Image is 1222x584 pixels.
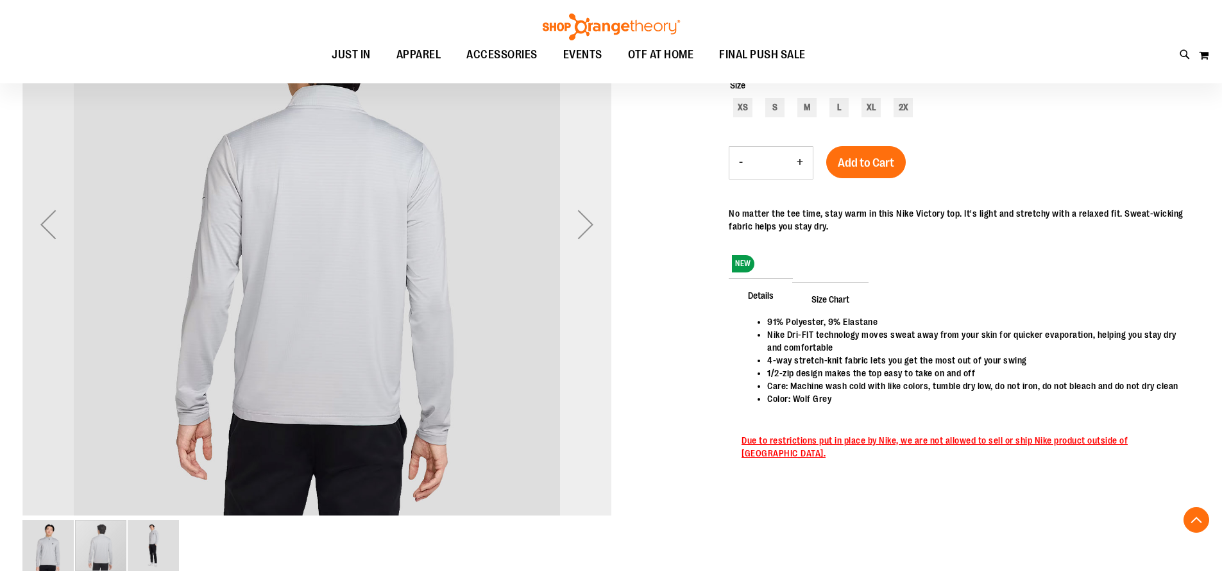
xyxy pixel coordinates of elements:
[541,13,682,40] img: Shop Orangetheory
[128,520,179,571] img: Nike Dri-FIT Half-Zip
[1184,507,1209,533] button: Back To Top
[894,98,913,117] div: 2X
[742,435,1128,458] span: Due to restrictions put in place by Nike, we are not allowed to sell or ship Nike product outside...
[563,40,602,69] span: EVENTS
[752,147,787,178] input: Product quantity
[719,40,806,69] span: FINAL PUSH SALE
[729,207,1200,233] div: No matter the tee time, stay warm in this Nike Victory top. It's light and stretchy with a relaxe...
[396,40,441,69] span: APPAREL
[628,40,694,69] span: OTF AT HOME
[838,156,894,170] span: Add to Cart
[384,40,454,69] a: APPAREL
[767,315,1187,328] li: 91% Polyester, 9% Elastane
[787,147,813,179] button: Increase product quantity
[22,520,74,571] img: Nike Dri-FIT Half-Zip
[729,147,752,179] button: Decrease product quantity
[319,40,384,70] a: JUST IN
[729,278,793,312] span: Details
[767,392,1187,405] li: Color: Wolf Grey
[767,367,1187,380] li: 1/2-zip design makes the top easy to take on and off
[767,328,1187,354] li: Nike Dri-FIT technology moves sweat away from your skin for quicker evaporation, helping you stay...
[75,519,128,572] div: image 2 of 3
[733,98,752,117] div: XS
[765,98,785,117] div: S
[332,40,371,69] span: JUST IN
[732,255,754,272] span: NEW
[454,40,550,70] a: ACCESSORIES
[706,40,819,70] a: FINAL PUSH SALE
[466,40,538,69] span: ACCESSORIES
[550,40,615,70] a: EVENTS
[615,40,707,70] a: OTF AT HOME
[767,354,1187,367] li: 4-way stretch-knit fabric lets you get the most out of your swing
[826,146,906,178] button: Add to Cart
[829,98,849,117] div: L
[22,519,75,572] div: image 1 of 3
[797,98,817,117] div: M
[128,519,179,572] div: image 3 of 3
[792,282,869,315] span: Size Chart
[767,380,1187,392] li: Care: Machine wash cold with like colors, tumble dry low, do not iron, do not bleach and do not d...
[730,80,745,90] span: Size
[861,98,881,117] div: XL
